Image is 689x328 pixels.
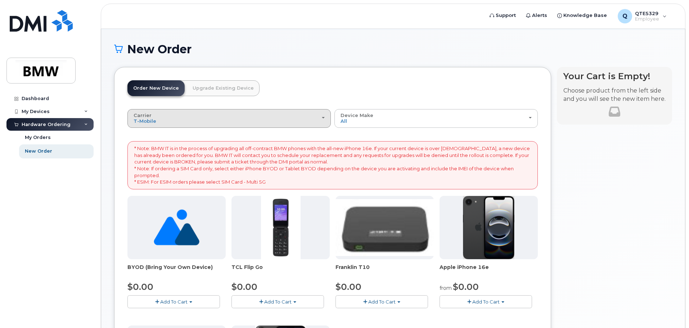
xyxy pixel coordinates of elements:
[563,12,607,19] span: Knowledge Base
[496,12,516,19] span: Support
[336,282,361,292] span: $0.00
[563,87,666,103] p: Choose product from the left side and you will see the new item here.
[160,299,188,305] span: Add To Cart
[341,118,347,124] span: All
[341,112,373,118] span: Device Make
[336,199,434,256] img: t10.jpg
[127,109,331,128] button: Carrier T-Mobile
[134,118,156,124] span: T-Mobile
[261,196,301,259] img: TCL_FLIP_MODE.jpg
[463,196,515,259] img: iphone16e.png
[658,297,684,323] iframe: Messenger Launcher
[231,295,324,308] button: Add To Cart
[336,264,434,278] div: Franklin T10
[127,295,220,308] button: Add To Cart
[453,282,479,292] span: $0.00
[552,8,612,23] a: Knowledge Base
[532,12,547,19] span: Alerts
[334,109,538,128] button: Device Make All
[154,196,199,259] img: no_image_found-2caef05468ed5679b831cfe6fc140e25e0c280774317ffc20a367ab7fd17291e.png
[231,282,257,292] span: $0.00
[368,299,396,305] span: Add To Cart
[231,264,330,278] div: TCL Flip Go
[127,264,226,278] div: BYOD (Bring Your Own Device)
[622,12,627,21] span: Q
[635,10,659,16] span: QTE5329
[440,264,538,278] div: Apple iPhone 16e
[563,71,666,81] h4: Your Cart is Empty!
[134,112,152,118] span: Carrier
[485,8,521,23] a: Support
[134,145,531,185] p: * Note: BMW IT is in the process of upgrading all off-contract BMW phones with the all-new iPhone...
[521,8,552,23] a: Alerts
[635,16,659,22] span: Employee
[114,43,672,55] h1: New Order
[264,299,292,305] span: Add To Cart
[440,285,452,291] small: from
[127,282,153,292] span: $0.00
[127,80,185,96] a: Order New Device
[613,9,672,23] div: QTE5329
[187,80,260,96] a: Upgrade Existing Device
[440,295,532,308] button: Add To Cart
[472,299,500,305] span: Add To Cart
[336,295,428,308] button: Add To Cart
